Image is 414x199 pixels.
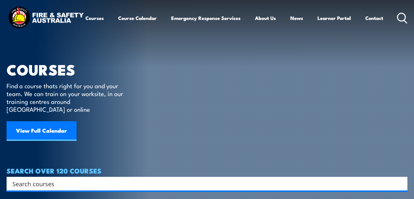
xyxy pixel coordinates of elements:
p: Find a course thats right for you and your team. We can train on your worksite, in our training c... [7,82,126,113]
button: Search magnifier button [396,179,405,188]
a: Learner Portal [317,10,351,26]
a: News [290,10,303,26]
a: Contact [365,10,383,26]
a: Courses [85,10,104,26]
a: About Us [255,10,276,26]
form: Search form [14,179,394,188]
a: Course Calendar [118,10,157,26]
input: Search input [12,179,393,189]
a: Emergency Response Services [171,10,241,26]
h4: SEARCH OVER 120 COURSES [7,167,407,174]
a: View Full Calendar [7,121,77,141]
h1: COURSES [7,63,133,75]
